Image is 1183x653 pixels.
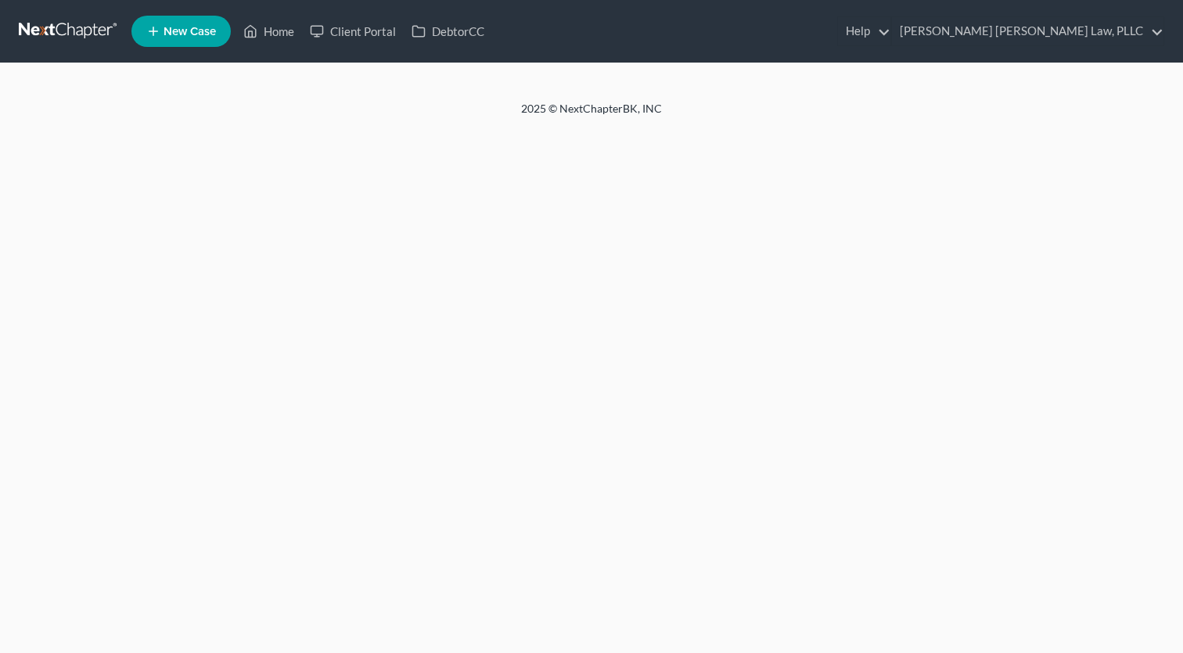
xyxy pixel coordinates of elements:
a: [PERSON_NAME] [PERSON_NAME] Law, PLLC [892,17,1163,45]
a: DebtorCC [404,17,492,45]
a: Home [236,17,302,45]
a: Client Portal [302,17,404,45]
div: 2025 © NextChapterBK, INC [146,101,1037,129]
a: Help [838,17,890,45]
new-legal-case-button: New Case [131,16,231,47]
